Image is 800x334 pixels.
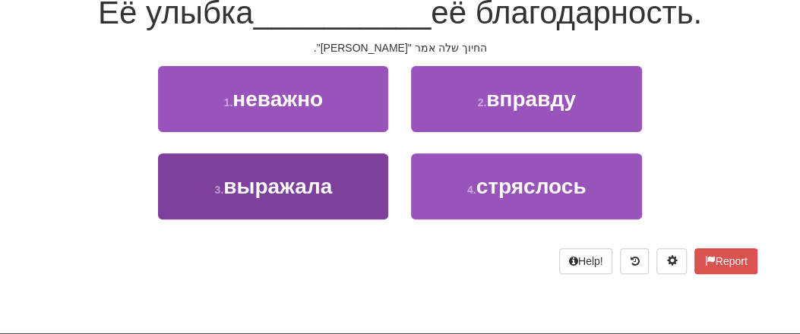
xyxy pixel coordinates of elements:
[467,184,476,196] small: 4 .
[476,175,587,198] span: стряслось
[411,66,641,132] button: 2.вправду
[215,184,224,196] small: 3 .
[694,248,757,274] button: Report
[486,87,576,111] span: вправду
[477,96,486,109] small: 2 .
[223,175,332,198] span: выражала
[620,248,649,274] button: Round history (alt+y)
[559,248,613,274] button: Help!
[411,153,641,219] button: 4.стряслось
[158,153,388,219] button: 3.выражала
[232,87,323,111] span: неважно
[158,66,388,132] button: 1.неважно
[43,40,757,55] div: החיוך שלה אמר "[PERSON_NAME]".
[224,96,233,109] small: 1 .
